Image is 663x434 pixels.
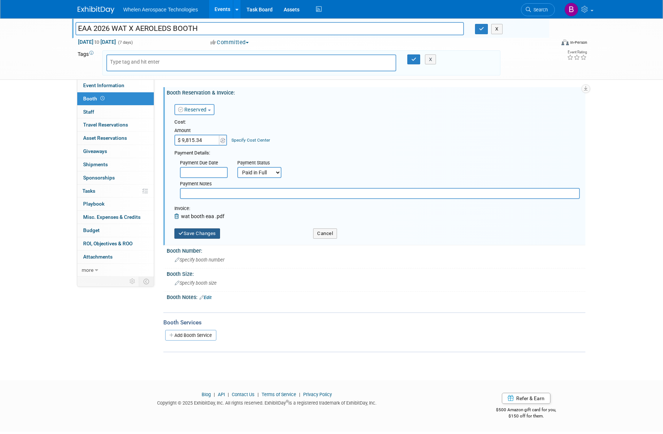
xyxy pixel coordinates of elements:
a: Refer & Earn [502,393,550,404]
a: Booth [77,92,154,105]
div: Payment Details: [174,148,580,157]
button: Committed [208,39,252,46]
div: Booth Reservation & Invoice: [167,87,585,96]
button: Save Changes [174,228,220,239]
a: Specify Cost Center [231,138,270,143]
img: Format-Inperson.png [561,39,569,45]
span: Budget [83,227,100,233]
div: Booth Number: [167,245,585,255]
a: Privacy Policy [303,392,332,397]
td: Tags [78,50,96,75]
span: ROI, Objectives & ROO [83,241,132,246]
div: Payment Notes [180,181,580,188]
div: Event Rating [567,50,587,54]
a: Search [521,3,555,16]
div: Invoice: [174,205,224,213]
span: Playbook [83,201,104,207]
span: Specify booth number [175,257,224,263]
a: Contact Us [232,392,255,397]
button: Cancel [313,228,337,239]
a: Reserved [178,107,207,113]
a: Tasks [77,185,154,198]
button: X [491,24,503,34]
div: Booth Size: [167,268,585,278]
span: Giveaways [83,148,107,154]
a: Blog [202,392,211,397]
div: Booth Services [163,319,585,327]
td: Personalize Event Tab Strip [126,277,139,286]
a: Asset Reservations [77,132,154,145]
span: Attachments [83,254,113,260]
a: more [77,264,154,277]
a: Misc. Expenses & Credits [77,211,154,224]
a: Attachments [77,250,154,263]
span: | [256,392,260,397]
a: Terms of Service [262,392,296,397]
a: Add Booth Service [165,330,216,341]
span: | [226,392,231,397]
span: Event Information [83,82,124,88]
div: In-Person [570,40,587,45]
img: Bree Wheeler [564,3,578,17]
div: Payment Status [237,160,287,167]
div: Amount [174,127,228,135]
a: Travel Reservations [77,118,154,131]
div: $150 off for them. [467,413,586,419]
span: Booth [83,96,106,102]
a: Giveaways [77,145,154,158]
div: $500 Amazon gift card for you, [467,402,586,419]
span: Whelen Aerospace Technologies [123,7,198,13]
span: Shipments [83,161,108,167]
a: Budget [77,224,154,237]
button: X [425,54,436,65]
a: ROI, Objectives & ROO [77,237,154,250]
div: Cost: [174,119,580,126]
span: Booth not reserved yet [99,96,106,101]
span: Misc. Expenses & Credits [83,214,141,220]
span: more [82,267,93,273]
td: Toggle Event Tabs [139,277,154,286]
span: Specify booth size [175,280,217,286]
span: to [93,39,100,45]
span: Travel Reservations [83,122,128,128]
span: [DATE] [DATE] [78,39,116,45]
div: Payment Due Date [180,160,226,167]
a: Sponsorships [77,171,154,184]
a: Edit [199,295,212,300]
a: Staff [77,106,154,118]
a: Remove Attachment [174,213,181,219]
input: Type tag and hit enter [110,58,169,65]
a: API [218,392,225,397]
div: Event Format [511,38,587,49]
img: ExhibitDay [78,6,114,14]
span: Sponsorships [83,175,115,181]
span: Staff [83,109,94,115]
span: Asset Reservations [83,135,127,141]
button: Reserved [174,104,214,115]
span: | [297,392,302,397]
sup: ® [286,399,288,403]
span: (7 days) [117,40,133,45]
a: Playbook [77,198,154,210]
a: Event Information [77,79,154,92]
a: Shipments [77,158,154,171]
span: Search [531,7,548,13]
div: Copyright © 2025 ExhibitDay, Inc. All rights reserved. ExhibitDay is a registered trademark of Ex... [78,398,456,406]
span: wat booth eaa .pdf [181,213,224,219]
span: | [212,392,217,397]
div: Booth Notes: [167,292,585,301]
span: Tasks [82,188,95,194]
